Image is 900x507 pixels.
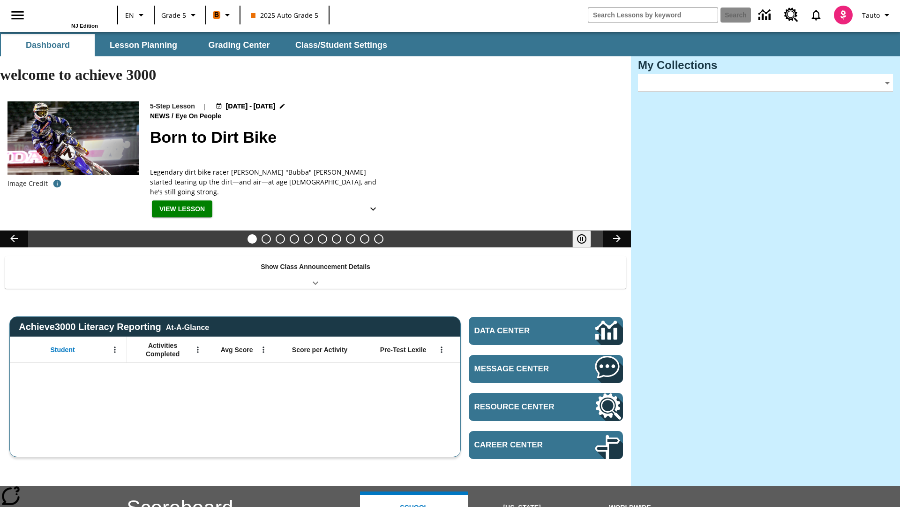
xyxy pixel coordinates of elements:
a: Data Center [753,2,779,28]
button: Slide 5 What's the Big Idea? [304,234,313,244]
div: Home [37,3,98,29]
span: B [214,9,219,21]
div: Legendary dirt bike racer [PERSON_NAME] "Bubba" [PERSON_NAME] started tearing up the dirt—and air... [150,167,384,197]
button: Select a new avatar [828,3,858,27]
button: Slide 1 Born to Dirt Bike [247,234,257,244]
button: View Lesson [152,200,212,218]
span: Career Center [474,440,567,450]
button: Show Details [364,200,382,218]
span: Tauto [862,10,880,20]
h3: My Collections [638,59,893,72]
span: Achieve3000 Literacy Reporting [19,322,209,332]
a: Message Center [469,355,623,383]
button: Open Menu [191,343,205,357]
a: Career Center [469,431,623,459]
button: Slide 6 One Idea, Lots of Hard Work [318,234,327,244]
span: Data Center [474,326,563,336]
span: NJ Edition [71,23,98,29]
button: Grading Center [192,34,286,56]
button: Dashboard [1,34,95,56]
span: Resource Center [474,402,567,412]
span: [DATE] - [DATE] [226,101,275,111]
a: Resource Center, Will open in new tab [779,2,804,28]
button: Open Menu [256,343,270,357]
span: | [202,101,206,111]
button: Grade: Grade 5, Select a grade [157,7,202,23]
a: Notifications [804,3,828,27]
img: Motocross racer James Stewart flies through the air on his dirt bike. [7,101,139,176]
button: Open Menu [435,343,449,357]
span: Activities Completed [132,341,194,358]
span: Legendary dirt bike racer James "Bubba" Stewart started tearing up the dirt—and air—at age 4, and... [150,167,384,197]
button: Class/Student Settings [288,34,395,56]
button: Slide 9 Making a Difference for the Planet [360,234,369,244]
button: Boost Class color is orange. Change class color [209,7,237,23]
a: Resource Center, Will open in new tab [469,393,623,421]
a: Home [37,4,98,23]
button: Profile/Settings [858,7,896,23]
button: Open side menu [4,1,31,29]
input: search field [588,8,718,23]
span: Student [51,346,75,354]
button: Open Menu [108,343,122,357]
a: Data Center [469,317,623,345]
span: Score per Activity [292,346,348,354]
div: Pause [572,230,600,247]
div: At-A-Glance [166,322,209,332]
span: 2025 Auto Grade 5 [251,10,318,20]
div: Show Class Announcement Details [5,256,626,289]
p: Image Credit [7,179,48,188]
button: Credit: Rick Scuteri/AP Images [48,175,67,192]
span: EN [125,10,134,20]
span: News [150,111,172,122]
button: Slide 4 Taking Movies to the X-Dimension [290,234,299,244]
span: Avg Score [221,346,253,354]
span: Grade 5 [161,10,186,20]
button: Slide 10 Sleepless in the Animal Kingdom [374,234,383,244]
button: Slide 2 Cars of the Future? [262,234,271,244]
span: / [172,112,173,120]
button: Slide 3 Do You Want Fries With That? [276,234,285,244]
span: Pre-Test Lexile [380,346,427,354]
button: Lesson Planning [97,34,190,56]
span: Message Center [474,364,567,374]
button: Aug 18 - Aug 18 Choose Dates [214,101,288,111]
span: Eye On People [175,111,223,122]
h2: Born to Dirt Bike [150,125,620,149]
p: 5-Step Lesson [150,101,195,111]
p: Show Class Announcement Details [261,262,370,272]
button: Lesson carousel, Next [603,230,631,247]
button: Slide 8 Career Lesson [346,234,355,244]
button: Pause [572,230,591,247]
button: Language: EN, Select a language [121,7,151,23]
img: avatar image [834,6,853,24]
button: Slide 7 Pre-release lesson [332,234,341,244]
